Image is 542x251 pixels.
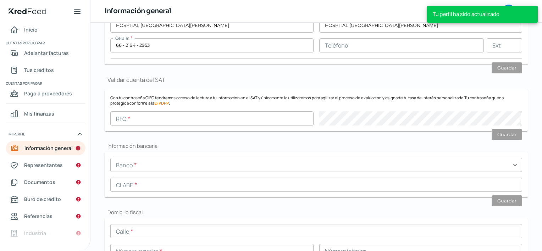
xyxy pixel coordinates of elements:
[492,62,522,73] button: Guardar
[6,63,85,77] a: Tus créditos
[115,35,129,41] span: Celular
[24,89,72,98] span: Pago a proveedores
[6,226,85,240] a: Industria
[24,49,69,57] span: Adelantar facturas
[6,192,85,206] a: Buró de crédito
[9,131,25,137] span: Mi perfil
[24,212,52,221] span: Referencias
[6,158,85,172] a: Representantes
[110,95,522,106] p: Con tu contraseña CIEC tendremos acceso de lectura a tu información en el SAT y únicamente la uti...
[427,6,538,23] div: Tu perfil ha sido actualizado
[6,209,85,223] a: Referencias
[492,195,522,206] button: Guardar
[24,178,55,186] span: Documentos
[105,209,528,216] h2: Domicilio fiscal
[24,195,61,203] span: Buró de crédito
[154,100,169,106] a: LFPDPP
[24,66,54,74] span: Tus créditos
[105,143,528,149] h2: Información bancaria
[6,40,84,46] span: Cuentas por cobrar
[24,229,46,238] span: Industria
[105,76,528,84] h1: Validar cuenta del SAT
[6,80,84,87] span: Cuentas por pagar
[105,6,171,16] h1: Información general
[24,25,38,34] span: Inicio
[6,175,85,189] a: Documentos
[24,144,73,152] span: Información general
[6,107,85,121] a: Mis finanzas
[6,23,85,37] a: Inicio
[492,129,522,140] button: Guardar
[6,87,85,101] a: Pago a proveedores
[24,161,63,169] span: Representantes
[6,46,85,60] a: Adelantar facturas
[6,141,85,155] a: Información general
[24,109,54,118] span: Mis finanzas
